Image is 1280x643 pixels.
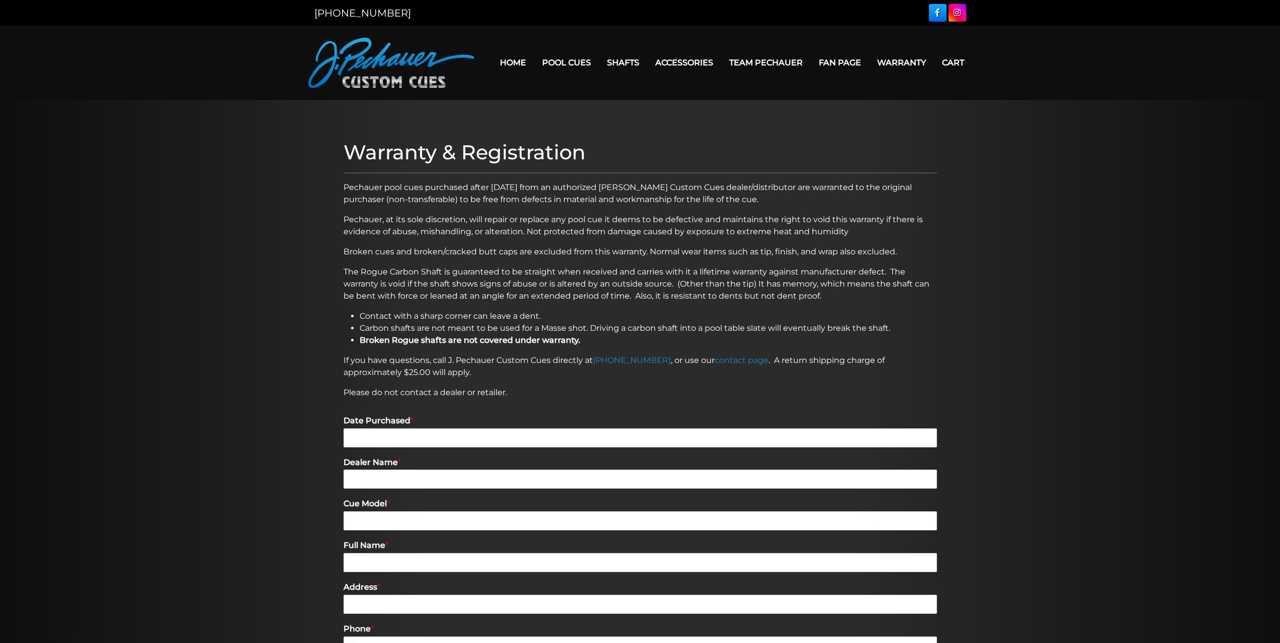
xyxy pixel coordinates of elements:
[344,266,937,302] p: The Rogue Carbon Shaft is guaranteed to be straight when received and carries with it a lifetime ...
[647,50,721,75] a: Accessories
[344,540,937,551] label: Full Name
[344,387,937,399] p: Please do not contact a dealer or retailer.
[344,457,937,468] label: Dealer Name
[360,322,937,334] li: Carbon shafts are not meant to be used for a Masse shot. Driving a carbon shaft into a pool table...
[360,310,937,322] li: Contact with a sharp corner can leave a dent.
[344,354,937,379] p: If you have questions, call J. Pechauer Custom Cues directly at , or use our . A return shipping ...
[344,416,937,426] label: Date Purchased
[308,38,474,88] img: Pechauer Custom Cues
[715,355,769,365] a: contact page
[344,499,937,509] label: Cue Model
[869,50,934,75] a: Warranty
[344,140,937,164] h1: Warranty & Registration
[344,246,937,258] p: Broken cues and broken/cracked butt caps are excluded from this warranty. Normal wear items such ...
[344,582,937,593] label: Address
[344,181,937,206] p: Pechauer pool cues purchased after [DATE] from an authorized [PERSON_NAME] Custom Cues dealer/dis...
[721,50,811,75] a: Team Pechauer
[314,7,411,19] a: [PHONE_NUMBER]
[811,50,869,75] a: Fan Page
[344,214,937,238] p: Pechauer, at its sole discretion, will repair or replace any pool cue it deems to be defective an...
[534,50,599,75] a: Pool Cues
[599,50,647,75] a: Shafts
[344,624,937,634] label: Phone
[360,335,580,345] strong: Broken Rogue shafts are not covered under warranty.
[934,50,972,75] a: Cart
[593,355,671,365] a: [PHONE_NUMBER]
[492,50,534,75] a: Home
